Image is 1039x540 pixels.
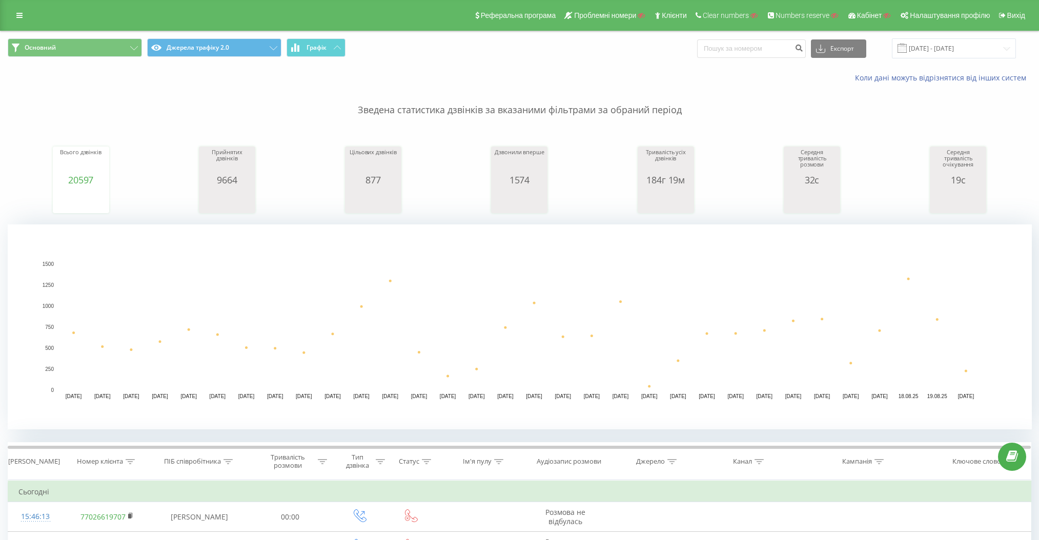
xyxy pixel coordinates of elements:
text: [DATE] [123,393,139,399]
svg: A chart. [786,185,838,216]
text: 250 [45,366,54,372]
text: [DATE] [152,393,168,399]
text: [DATE] [555,393,571,399]
text: 0 [51,387,54,393]
div: Аудіозапис розмови [537,458,601,466]
text: 750 [45,324,54,330]
div: 19с [932,175,984,185]
text: 18.08.25 [899,393,919,399]
span: Налаштування профілю [910,11,990,19]
svg: A chart. [55,185,107,216]
text: [DATE] [843,393,859,399]
text: [DATE] [296,393,312,399]
a: 77026619707 [80,512,126,522]
button: Джерела трафіку 2.0 [147,38,281,57]
div: 1574 [494,175,545,185]
text: [DATE] [238,393,255,399]
div: 32с [786,175,838,185]
span: Розмова не відбулась [545,507,585,526]
div: 15:46:13 [18,507,52,527]
div: Прийнятих дзвінків [201,149,253,175]
svg: A chart. [348,185,399,216]
svg: A chart. [8,224,1032,429]
button: Основний [8,38,142,57]
div: Канал [733,458,752,466]
a: Коли дані можуть відрізнятися вiд інших систем [855,73,1031,82]
div: [PERSON_NAME] [8,458,60,466]
div: 877 [348,175,399,185]
div: Статус [399,458,419,466]
text: [DATE] [526,393,542,399]
span: Clear numbers [703,11,749,19]
div: Дзвонили вперше [494,149,545,175]
div: 9664 [201,175,253,185]
button: Експорт [811,39,866,58]
div: Середня тривалість очікування [932,149,984,175]
div: Тривалість розмови [260,453,315,470]
span: Кабінет [857,11,882,19]
div: Всього дзвінків [55,149,107,175]
div: Середня тривалість розмови [786,149,838,175]
text: 19.08.25 [927,393,947,399]
text: [DATE] [613,393,629,399]
div: Ключове слово [952,458,1001,466]
button: Графік [287,38,345,57]
text: [DATE] [267,393,283,399]
text: [DATE] [468,393,485,399]
text: 1500 [43,261,54,267]
text: [DATE] [670,393,686,399]
text: [DATE] [411,393,427,399]
text: [DATE] [699,393,715,399]
div: Кампанія [842,458,872,466]
text: [DATE] [180,393,197,399]
div: Тривалість усіх дзвінків [640,149,691,175]
span: Реферальна програма [481,11,556,19]
text: [DATE] [871,393,888,399]
text: 500 [45,345,54,351]
text: [DATE] [958,393,974,399]
svg: A chart. [494,185,545,216]
div: 184г 19м [640,175,691,185]
text: [DATE] [584,393,600,399]
text: [DATE] [440,393,456,399]
text: [DATE] [814,393,830,399]
td: [PERSON_NAME] [152,502,248,532]
td: Сьогодні [8,482,1031,502]
text: [DATE] [324,393,341,399]
div: ПІБ співробітника [164,458,221,466]
text: [DATE] [353,393,370,399]
svg: A chart. [932,185,984,216]
div: A chart. [201,185,253,216]
span: Клієнти [662,11,687,19]
span: Вихід [1007,11,1025,19]
div: 20597 [55,175,107,185]
text: [DATE] [210,393,226,399]
text: [DATE] [785,393,802,399]
div: Номер клієнта [77,458,123,466]
div: Джерело [636,458,665,466]
p: Зведена статистика дзвінків за вказаними фільтрами за обраний період [8,83,1031,117]
text: [DATE] [94,393,111,399]
text: [DATE] [757,393,773,399]
text: 1000 [43,303,54,309]
svg: A chart. [640,185,691,216]
text: [DATE] [641,393,658,399]
text: [DATE] [497,393,514,399]
text: [DATE] [382,393,399,399]
div: Ім'я пулу [463,458,492,466]
td: 00:00 [248,502,333,532]
input: Пошук за номером [697,39,806,58]
text: [DATE] [727,393,744,399]
text: [DATE] [66,393,82,399]
span: Графік [307,44,327,51]
span: Numbers reserve [776,11,829,19]
div: Тип дзвінка [342,453,373,470]
div: Цільових дзвінків [348,149,399,175]
span: Проблемні номери [574,11,636,19]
